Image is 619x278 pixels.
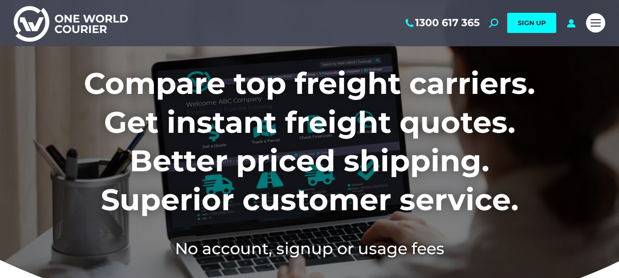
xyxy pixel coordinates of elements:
[23,237,596,260] h2: No account, signup or usage fees
[507,13,556,33] a: SIGN UP
[23,64,596,219] h1: Compare top freight carriers. Get instant freight quotes. Better priced shipping. Superior custom...
[404,17,480,29] a: 1300 617 365
[518,19,546,27] span: SIGN UP
[14,5,128,42] img: One World Courier
[586,13,605,33] a: Mobile menu icon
